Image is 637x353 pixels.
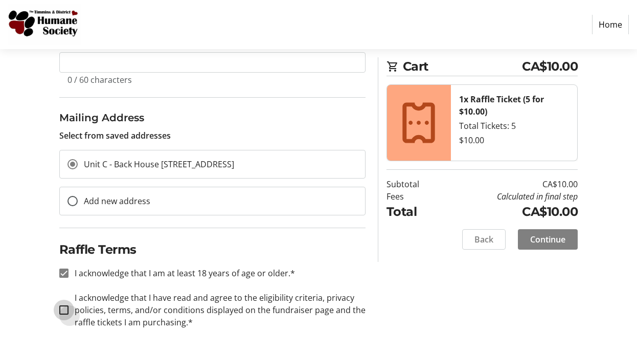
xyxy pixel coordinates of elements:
[459,134,569,146] div: $10.00
[442,178,578,190] td: CA$10.00
[69,292,366,328] label: I acknowledge that I have read and agree to the eligibility criteria, privacy policies, terms, an...
[59,110,366,142] div: Select from saved addresses
[84,159,234,170] span: Unit C - Back House [STREET_ADDRESS]
[8,4,81,45] img: Timmins and District Humane Society's Logo
[442,203,578,221] td: CA$10.00
[522,57,578,76] span: CA$10.00
[459,94,544,117] strong: 1x Raffle Ticket (5 for $10.00)
[530,233,565,246] span: Continue
[386,190,442,203] td: Fees
[59,110,366,125] h3: Mailing Address
[518,229,578,250] button: Continue
[459,120,569,132] div: Total Tickets: 5
[78,195,150,207] label: Add new address
[403,57,522,76] span: Cart
[592,15,629,34] a: Home
[462,229,506,250] button: Back
[474,233,493,246] span: Back
[442,190,578,203] td: Calculated in final step
[69,267,295,279] label: I acknowledge that I am at least 18 years of age or older.*
[386,203,442,221] td: Total
[386,178,442,190] td: Subtotal
[67,74,132,85] tr-character-limit: 0 / 60 characters
[59,240,366,259] h2: Raffle Terms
